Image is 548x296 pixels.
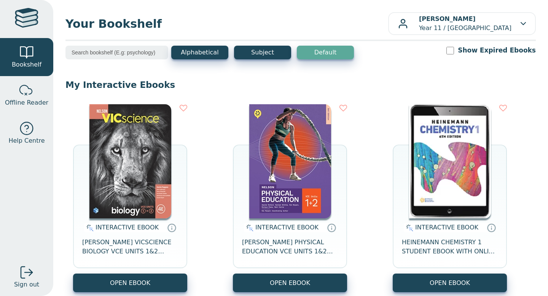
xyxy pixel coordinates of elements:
img: 7c05a349-4a9b-eb11-a9a2-0272d098c78b.png [89,104,171,218]
span: HEINEMANN CHEMISTRY 1 STUDENT EBOOK WITH ONLINE ASSESSMENT 6E [402,238,498,256]
span: Bookshelf [12,60,41,69]
span: Sign out [14,280,39,289]
button: Alphabetical [171,46,228,59]
img: interactive.svg [84,223,94,232]
button: OPEN EBOOK [233,274,347,292]
button: OPEN EBOOK [393,274,507,292]
span: INTERACTIVE EBOOK [255,224,319,231]
a: Interactive eBooks are accessed online via the publisher’s portal. They contain interactive resou... [327,223,336,232]
label: Show Expired Ebooks [458,46,536,55]
span: Help Centre [8,136,45,145]
img: e0c8bbc0-3b19-4027-ad74-9769d299b2d1.png [409,104,491,218]
a: Interactive eBooks are accessed online via the publisher’s portal. They contain interactive resou... [487,223,496,232]
p: Year 11 / [GEOGRAPHIC_DATA] [419,14,511,33]
span: INTERACTIVE EBOOK [96,224,159,231]
img: interactive.svg [404,223,413,232]
b: [PERSON_NAME] [419,15,476,22]
img: c896ff06-7200-444a-bb61-465266640f60.jpg [249,104,331,218]
span: Your Bookshelf [65,15,388,32]
input: Search bookshelf (E.g: psychology) [65,46,168,59]
button: OPEN EBOOK [73,274,187,292]
img: interactive.svg [244,223,253,232]
span: Offline Reader [5,98,48,107]
button: Default [297,46,354,59]
span: [PERSON_NAME] VICSCIENCE BIOLOGY VCE UNITS 1&2 STUDENT EBOOK 4E [82,238,178,256]
button: [PERSON_NAME]Year 11 / [GEOGRAPHIC_DATA] [388,12,536,35]
button: Subject [234,46,291,59]
span: INTERACTIVE EBOOK [415,224,478,231]
p: My Interactive Ebooks [65,79,536,91]
span: [PERSON_NAME] PHYSICAL EDUCATION VCE UNITS 1&2 MINDTAP 3E [242,238,338,256]
a: Interactive eBooks are accessed online via the publisher’s portal. They contain interactive resou... [167,223,176,232]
